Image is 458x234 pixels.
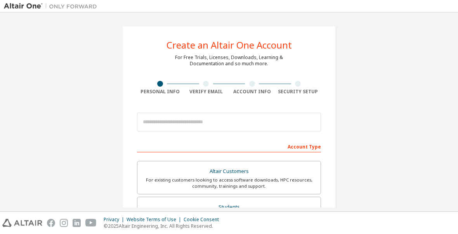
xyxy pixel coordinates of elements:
[137,89,183,95] div: Personal Info
[175,54,283,67] div: For Free Trials, Licenses, Downloads, Learning & Documentation and so much more.
[104,217,127,223] div: Privacy
[275,89,321,95] div: Security Setup
[167,40,292,50] div: Create an Altair One Account
[73,219,81,227] img: linkedin.svg
[2,219,42,227] img: altair_logo.svg
[47,219,55,227] img: facebook.svg
[137,140,321,152] div: Account Type
[127,217,184,223] div: Website Terms of Use
[85,219,97,227] img: youtube.svg
[104,223,224,229] p: © 2025 Altair Engineering, Inc. All Rights Reserved.
[142,202,316,213] div: Students
[60,219,68,227] img: instagram.svg
[183,89,229,95] div: Verify Email
[4,2,101,10] img: Altair One
[142,166,316,177] div: Altair Customers
[184,217,224,223] div: Cookie Consent
[142,177,316,189] div: For existing customers looking to access software downloads, HPC resources, community, trainings ...
[229,89,275,95] div: Account Info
